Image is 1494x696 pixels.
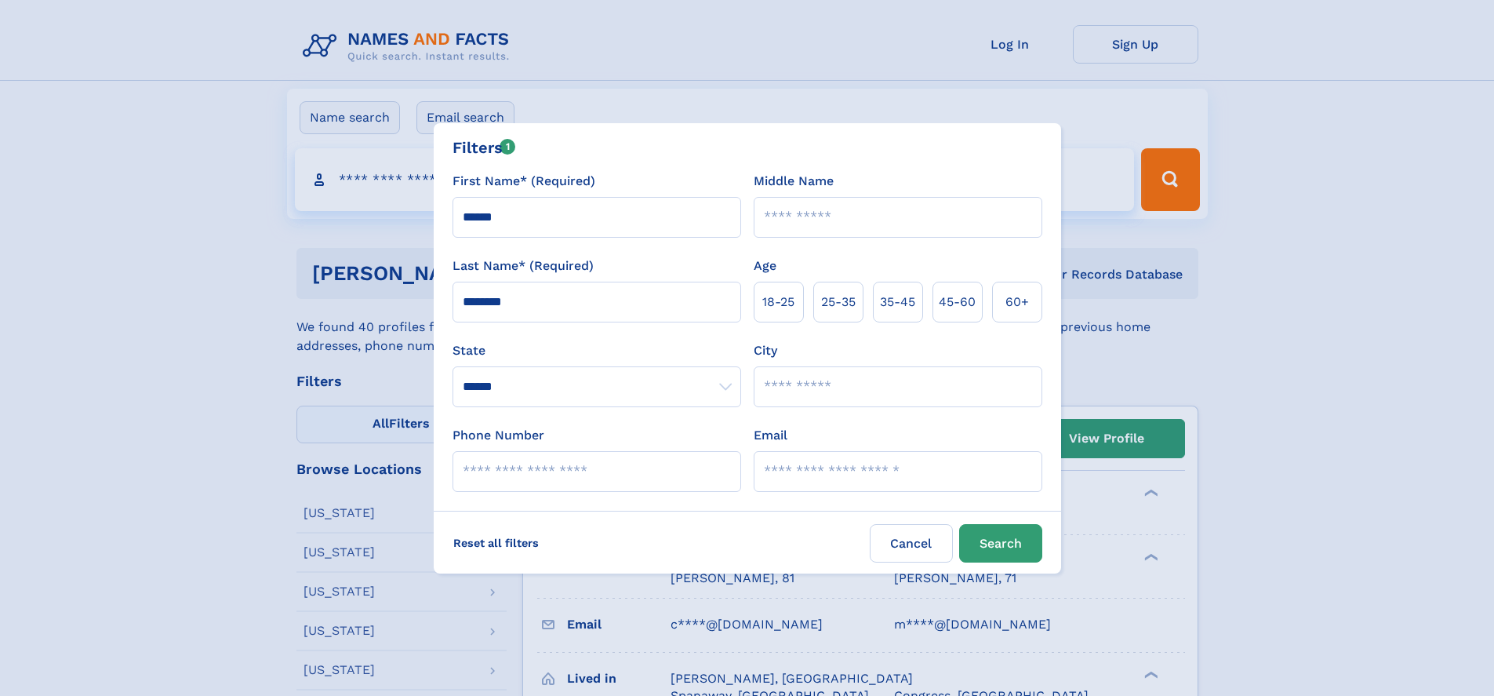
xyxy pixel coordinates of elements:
span: 25‑35 [821,293,856,312]
label: Email [754,426,787,445]
label: Phone Number [453,426,544,445]
span: 35‑45 [880,293,915,312]
button: Search [959,524,1042,563]
label: Reset all filters [443,524,549,562]
label: Age [754,257,776,275]
span: 60+ [1005,293,1029,312]
label: Middle Name [754,172,834,191]
span: 18‑25 [762,293,794,312]
div: Filters [453,136,516,159]
label: Cancel [870,524,953,563]
label: First Name* (Required) [453,172,595,191]
label: City [754,341,777,360]
label: State [453,341,741,360]
label: Last Name* (Required) [453,257,594,275]
span: 45‑60 [939,293,976,312]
